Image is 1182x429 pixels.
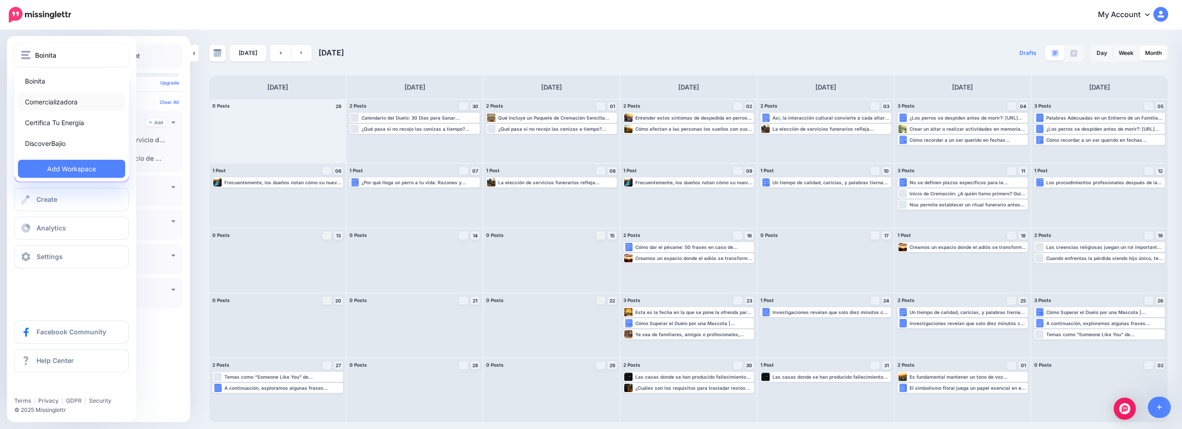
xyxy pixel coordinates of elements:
[334,296,343,305] a: 20
[898,297,915,303] span: 2 Posts
[1046,180,1164,185] div: Los procedimientos profesionales después de la muerte de un animal incluyen remover el cadáver, d...
[473,298,477,303] span: 21
[1140,46,1167,60] a: Month
[883,298,889,303] span: 24
[1158,233,1163,238] span: 19
[635,255,753,261] div: Creamos un espacio donde el adiós se transforma en un tributo personal, valorando cada vida y su ...
[362,180,479,185] div: ¿Por qué llega un perro a tu vida: Razones y [PERSON_NAME]? ▸ [URL] #RazonesEmotivas #AmorIncondi...
[635,309,753,315] div: Esta es la fecha en la que se pone la ofrenda para las mascotas en [DATE] [PERSON_NAME] más 👉 [UR...
[635,320,753,326] div: Cómo Superar el Duelo por una Mascota | Psicología [PERSON_NAME] más 👉 [URL] #PuedesSentirteFrust...
[635,374,753,380] div: Las casas donde se han producido fallecimientos acarrean una significativa carga emocional y cult...
[910,137,1027,143] div: Cómo recordar a un ser querido en fechas especiales sin que duela tanto ▸ [URL] #EncuentraConsejo...
[898,232,911,238] span: 1 Post
[470,296,480,305] a: 21
[608,167,617,175] a: 08
[1034,232,1051,238] span: 2 Posts
[1034,103,1051,109] span: 3 Posts
[1019,231,1028,240] a: 18
[470,231,480,240] a: 14
[334,167,343,175] a: 06
[910,320,1027,326] div: Investigaciones revelan que solo diez minutos con un animal pueden disminuir la presión arterial ...
[362,126,479,132] div: ¿Qué pasa si no recojo las cenizas a tiempo? Plazos y obligaciones: [URL] #ResponsabilidadesLegal...
[36,356,74,364] span: Help Center
[350,103,367,109] span: 2 Posts
[350,232,367,238] span: 0 Posts
[14,217,129,240] a: Analytics
[319,48,344,57] span: [DATE]
[1051,49,1059,57] img: paragraph-boxed.png
[1046,255,1164,261] div: Cuando enfrentas la pérdida siendo hijo único, te brindamos respuestas claras, tiempos precisos y...
[608,102,617,110] a: 01
[212,103,230,109] span: 0 Posts
[18,134,125,152] a: DiscoverBajio
[1020,104,1026,109] span: 04
[36,253,63,260] span: Settings
[1156,102,1165,110] a: 05
[745,361,754,369] a: 30
[498,115,616,121] div: Qué Incluye un Paquete de Cremación Sencilla ▸ [URL] #CremaciónSencilla #ServiciosEsenciales #Cos...
[1046,320,1164,326] div: A continuación, exploramos algunas frases dañinas en funerales esenciales de evitar para no incre...
[910,309,1027,315] div: Un tiempo de calidad, caricias, y palabras tiernas pueden brindar consuelo emocional a tu perro. ...
[1070,50,1077,57] img: facebook-grey-square.png
[470,361,480,369] a: 28
[350,297,367,303] span: 0 Posts
[1158,298,1163,303] span: 26
[1156,167,1165,175] a: 12
[635,180,753,185] div: Frecuentemente, los dueños notan cómo su nuevo perro reacciona de forma especial ante pertenencia...
[635,115,753,121] div: Entender estos síntomas de despedida en perros te ayudará a proporcionarles el afecto y atención ...
[1091,46,1113,60] a: Day
[623,232,640,238] span: 2 Posts
[745,167,754,175] a: 09
[213,49,222,57] img: calendar-grey-darker.png
[910,244,1027,250] div: Creamos un espacio donde el adiós se transforma en un tributo personal, valorando cada vida y su ...
[498,180,616,185] div: La elección de servicios funerarios refleja transformaciones culturales y cambios económicos de l...
[212,232,230,238] span: 0 Posts
[898,103,915,109] span: 3 Posts
[608,231,617,240] a: 15
[472,363,478,368] span: 28
[36,195,57,203] span: Create
[470,167,480,175] a: 07
[745,231,754,240] a: 16
[224,374,342,380] div: Temas como “Someone Like You” de [PERSON_NAME] y “I Will Always Love You” de [PERSON_NAME] abraza...
[760,362,774,368] span: 1 Post
[910,374,1027,380] div: Es fundamental mantener un tono de voz moderado y seguir las señales. [PERSON_NAME] más 👉 [URL] #...
[335,298,341,303] span: 20
[334,231,343,240] a: 13
[1089,82,1110,93] h4: [DATE]
[14,43,129,66] button: Boinita
[336,363,341,368] span: 27
[623,168,637,173] span: 1 Post
[472,169,478,173] span: 07
[224,385,342,391] div: A continuación, exploramos algunas frases dañinas en funerales esenciales de evitar para no incre...
[910,202,1027,207] div: Nos permite establecer un ritual funerario antes de la cremación que rinde tributo a quien partió...
[1156,231,1165,240] a: 19
[145,118,167,127] a: Add
[898,362,915,368] span: 2 Posts
[486,168,500,173] span: 1 Post
[14,320,129,344] a: Facebook Community
[224,180,342,185] div: Frecuentemente, los dueños notan cómo su nuevo perro reacciona de forma especial ante pertenencia...
[1019,361,1028,369] a: 01
[470,102,480,110] a: 30
[1034,168,1048,173] span: 1 Post
[1046,126,1164,132] div: ¿Los perros se despiden antes de morir?: [URL] #EntiendeMejor #ComportamientoFinal #AmigoFiel #Vi...
[610,233,615,238] span: 15
[541,82,562,93] h4: [DATE]
[21,51,30,59] img: menu.png
[609,169,615,173] span: 08
[635,332,753,337] div: Ya sea de familiares, amigos o profesionales, sentirte comprendido reduce la carga emocional. [PE...
[89,397,111,404] a: Security
[1021,233,1025,238] span: 18
[350,362,367,368] span: 0 Posts
[486,297,504,303] span: 0 Posts
[609,363,615,368] span: 29
[362,115,479,121] div: Calendario del Duelo: 30 Días para Sanar Emociones ▸ [URL] #PequeñosRitualesSanadores #EncontrarA...
[882,361,891,369] a: 31
[1014,45,1042,61] a: Drafts
[1034,297,1051,303] span: 3 Posts
[760,168,774,173] span: 1 Post
[609,298,615,303] span: 22
[1046,137,1164,143] div: Cómo recordar a un ser querido en fechas especiales sin que duela tanto ▸ [URL] #EncuentraConsejo...
[334,361,343,369] a: 27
